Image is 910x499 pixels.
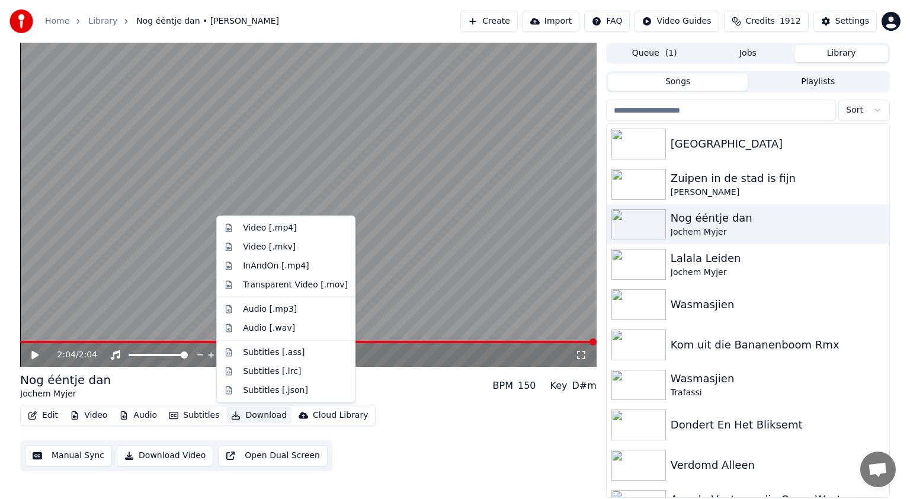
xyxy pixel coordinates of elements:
button: Credits1912 [724,11,809,32]
div: Subtitles [.lrc] [243,365,301,377]
div: Dondert En Het Bliksemt [671,417,885,433]
div: Open de chat [860,452,896,487]
span: ( 1 ) [665,47,677,59]
div: Trafassi [671,387,885,399]
button: Queue [608,45,701,62]
div: Zuipen in de stad is fijn [671,170,885,187]
div: Jochem Myjer [671,226,885,238]
div: Lalala Leiden [671,250,885,267]
button: Subtitles [164,407,224,424]
div: / [57,349,86,361]
button: Download [226,407,291,424]
button: Video [65,407,112,424]
div: Subtitles [.ass] [243,347,305,359]
span: Nog ééntje dan • [PERSON_NAME] [136,15,279,27]
button: FAQ [584,11,630,32]
div: BPM [493,379,513,393]
div: Subtitles [.json] [243,384,308,396]
nav: breadcrumb [45,15,279,27]
button: Create [460,11,518,32]
div: Video [.mp4] [243,222,296,234]
button: Manual Sync [25,445,112,466]
button: Edit [23,407,63,424]
div: Jochem Myjer [20,388,111,400]
div: Nog ééntje dan [20,372,111,388]
div: Audio [.mp3] [243,303,297,315]
div: [PERSON_NAME] [671,187,885,199]
button: Audio [114,407,162,424]
a: Library [88,15,117,27]
button: Songs [608,73,748,91]
span: Credits [746,15,775,27]
button: Jobs [701,45,795,62]
button: Video Guides [635,11,719,32]
div: D#m [572,379,597,393]
span: Sort [846,104,863,116]
div: Verdomd Alleen [671,457,885,474]
div: Jochem Myjer [671,267,885,279]
div: Wasmasjien [671,370,885,387]
button: Import [523,11,579,32]
span: 1912 [780,15,801,27]
div: [GEOGRAPHIC_DATA] [671,136,885,152]
button: Library [794,45,888,62]
div: Audio [.wav] [243,322,295,334]
div: Wasmasjien [671,296,885,313]
div: Transparent Video [.mov] [243,279,348,291]
a: Home [45,15,69,27]
div: Cloud Library [313,410,368,421]
button: Playlists [748,73,888,91]
div: Key [550,379,568,393]
div: Settings [835,15,869,27]
button: Open Dual Screen [218,445,328,466]
button: Download Video [117,445,213,466]
div: 150 [518,379,536,393]
button: Settings [813,11,877,32]
div: Video [.mkv] [243,241,296,253]
div: Nog ééntje dan [671,210,885,226]
img: youka [9,9,33,33]
span: 2:04 [57,349,76,361]
div: InAndOn [.mp4] [243,260,309,272]
span: 2:04 [79,349,97,361]
div: Kom uit die Bananenboom Rmx [671,337,885,353]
